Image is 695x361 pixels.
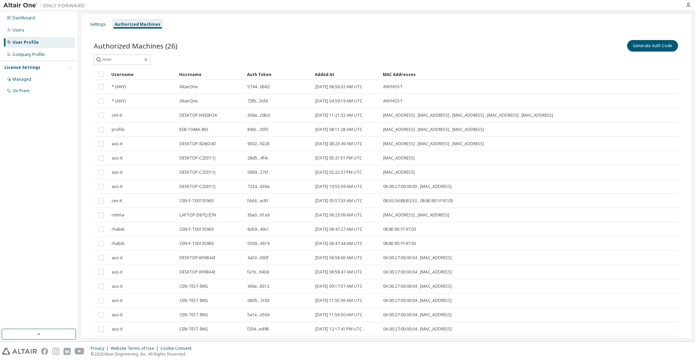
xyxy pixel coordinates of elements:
[247,69,309,80] div: Auth Token
[180,127,208,132] span: ESB-1048A-INS
[111,346,161,351] div: Website Terms of Use
[180,255,215,261] span: DESKTOP-KFHB44I
[112,241,125,246] span: rhabib
[112,298,123,303] span: aus-it
[247,170,268,175] span: 0069...27cf
[112,141,123,147] span: aus-it
[180,241,214,246] span: CEN-F-T00135963
[247,184,269,189] span: 7234...639a
[247,227,269,232] span: 6cb9...49c1
[91,346,111,351] div: Privacy
[383,170,415,175] span: [MAC_ADDRESS]
[247,141,269,147] span: 9032...9228
[3,2,88,9] img: Altair One
[112,227,125,232] span: rhabib
[315,227,362,232] span: [DATE] 06:47:27 AM UTC
[180,98,198,104] span: AltairOne
[180,284,208,289] span: CEN-TEST-IMG
[112,212,124,218] span: rehma
[112,113,122,118] span: cen-it
[315,212,362,218] span: [DATE] 06:23:09 AM UTC
[180,212,216,218] span: LAPTOP-D87Q7J7H
[383,198,453,204] span: 08:92:04:88:B2:52 , 08:8E:90:1F:97:03
[247,98,268,104] span: 73fb...3cfd
[627,40,678,52] button: Generate Auth Code
[383,141,484,147] span: [MAC_ADDRESS] , [MAC_ADDRESS] , [MAC_ADDRESS]
[112,312,123,318] span: aus-it
[383,312,452,318] span: 0A:00:27:00:00:04 , [MAC_ADDRESS]
[315,184,362,189] span: [DATE] 10:53:39 AM UTC
[111,69,174,80] div: Username
[180,155,215,161] span: DESKTOP-C25D11J
[383,255,452,261] span: 0A:00:27:00:00:04 , [MAC_ADDRESS]
[247,312,269,318] span: 5a1e...e504
[112,127,125,132] span: profile
[383,113,553,118] span: [MAC_ADDRESS] , [MAC_ADDRESS] , [MAC_ADDRESS] , [MAC_ADDRESS] , [MAC_ADDRESS]
[383,269,452,275] span: 0A:00:27:00:00:04 , [MAC_ADDRESS]
[94,41,177,51] span: Authorized Machines (26)
[247,269,269,275] span: fa1b...640d
[315,98,362,104] span: [DATE] 04:59:19 AM UTC
[112,184,123,189] span: aus-it
[13,88,30,94] div: On Prem
[180,227,214,232] span: CEN-F-T00135963
[112,255,123,261] span: aus-it
[91,351,195,357] p: © 2025 Altair Engineering, Inc. All Rights Reserved.
[112,98,126,104] span: * (ANY)
[4,65,40,70] div: License Settings
[383,127,484,132] span: [MAC_ADDRESS] , [MAC_ADDRESS] , [MAC_ADDRESS]
[247,326,269,332] span: f204...ed98
[180,170,215,175] span: DESKTOP-C25D11J
[315,255,362,261] span: [DATE] 06:58:06 AM UTC
[13,40,39,45] div: User Profile
[383,84,402,90] span: ANYHOST
[41,348,48,355] img: facebook.svg
[247,198,269,204] span: fdd4...ac81
[180,84,198,90] span: AltairOne
[383,184,452,189] span: 0A:00:27:00:00:03 , [MAC_ADDRESS]
[2,348,37,355] img: altair_logo.svg
[179,69,242,80] div: Hostname
[112,284,123,289] span: aus-it
[13,15,35,21] div: Dashboard
[383,98,402,104] span: ANYHOST
[13,77,31,82] div: Managed
[383,227,416,232] span: 08:8E:90:1F:97:03
[315,312,362,318] span: [DATE] 11:56:50 AM UTC
[180,184,215,189] span: DESKTOP-C25D11J
[180,269,215,275] span: DESKTOP-KFHB44I
[112,198,122,204] span: cen-it
[383,241,416,246] span: 08:8E:90:1F:97:03
[247,298,269,303] span: d605...7c03
[247,241,269,246] span: 5509...3619
[315,113,362,118] span: [DATE] 11:21:32 AM UTC
[247,127,268,132] span: 840c...35f0
[180,312,208,318] span: CEN-TEST-IMG
[315,155,362,161] span: [DATE] 05:21:51 PM UTC
[161,346,195,351] div: Cookie Consent
[315,69,377,80] div: Added At
[315,141,362,147] span: [DATE] 08:23:49 AM UTC
[247,84,270,90] span: 5744...0b82
[115,22,161,27] div: Authorized Machines
[383,298,452,303] span: 0A:00:27:00:00:04 , [MAC_ADDRESS]
[383,326,452,332] span: 0A:00:27:00:00:04 , [MAC_ADDRESS]
[112,326,123,332] span: aus-it
[13,52,45,57] div: Company Profile
[63,348,71,355] img: linkedin.svg
[383,155,415,161] span: [MAC_ADDRESS]
[180,113,217,118] span: DESKTOP-NSE0FOA
[180,141,216,147] span: DESKTOP-IGHJO4D
[112,269,123,275] span: aus-it
[90,22,106,27] div: Settings
[315,170,362,175] span: [DATE] 02:22:37 PM UTC
[52,348,59,355] img: instagram.svg
[247,113,270,118] span: 309a...c0bd
[315,198,362,204] span: [DATE] 05:57:33 AM UTC
[75,348,84,355] img: youtube.svg
[315,326,362,332] span: [DATE] 12:17:41 PM UTC
[247,155,268,161] span: 28d5...4f4c
[112,170,123,175] span: aus-it
[247,284,269,289] span: 436e...8312
[315,84,362,90] span: [DATE] 08:56:32 AM UTC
